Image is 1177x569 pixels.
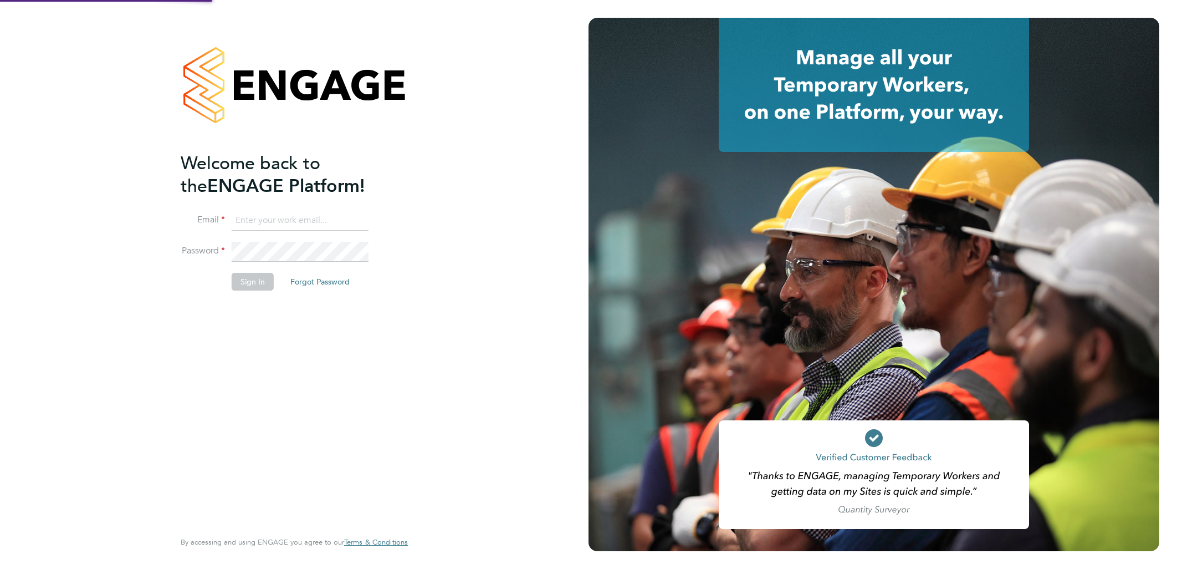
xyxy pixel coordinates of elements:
[181,152,397,197] h2: ENGAGE Platform!
[344,537,408,547] span: Terms & Conditions
[232,211,369,231] input: Enter your work email...
[181,214,225,226] label: Email
[181,153,320,197] span: Welcome back to the
[181,537,408,547] span: By accessing and using ENGAGE you agree to our
[181,245,225,257] label: Password
[344,538,408,547] a: Terms & Conditions
[282,273,359,291] button: Forgot Password
[232,273,274,291] button: Sign In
